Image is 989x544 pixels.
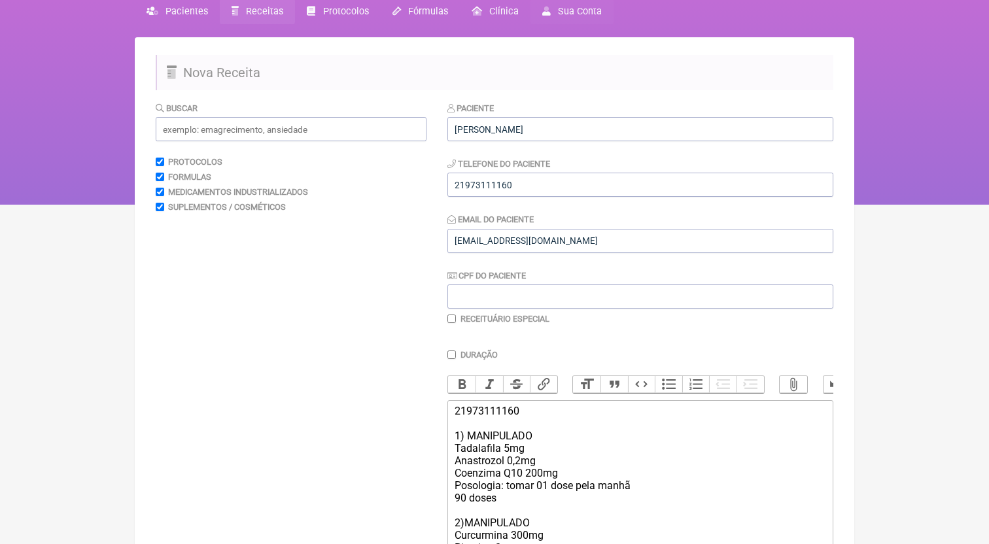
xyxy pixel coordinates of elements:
label: Medicamentos Industrializados [168,187,308,197]
span: Sua Conta [558,6,602,17]
button: Undo [824,376,851,393]
button: Decrease Level [709,376,737,393]
button: Quote [600,376,628,393]
button: Increase Level [737,376,764,393]
span: Pacientes [165,6,208,17]
label: Email do Paciente [447,214,534,224]
button: Attach Files [780,376,807,393]
button: Bullets [655,376,682,393]
button: Bold [448,376,476,393]
span: Fórmulas [408,6,448,17]
span: Protocolos [323,6,369,17]
label: Duração [460,350,498,360]
button: Heading [573,376,600,393]
h2: Nova Receita [156,55,833,90]
button: Strikethrough [503,376,530,393]
label: Paciente [447,103,494,113]
button: Italic [476,376,503,393]
span: Receitas [246,6,283,17]
button: Code [628,376,655,393]
label: Telefone do Paciente [447,159,550,169]
button: Link [530,376,557,393]
label: Formulas [168,172,211,182]
label: Protocolos [168,157,222,167]
span: Clínica [489,6,519,17]
label: Buscar [156,103,198,113]
label: Receituário Especial [460,314,549,324]
button: Numbers [682,376,710,393]
label: CPF do Paciente [447,271,526,280]
input: exemplo: emagrecimento, ansiedade [156,117,426,141]
label: Suplementos / Cosméticos [168,202,286,212]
